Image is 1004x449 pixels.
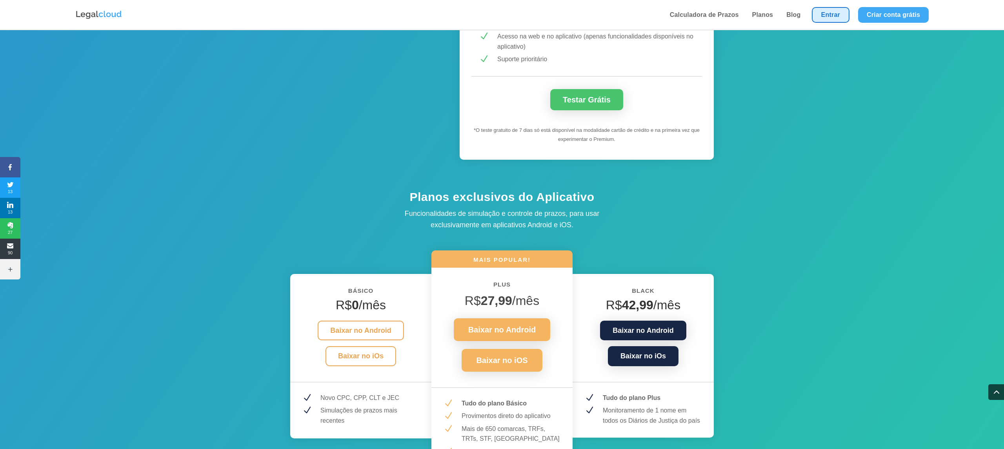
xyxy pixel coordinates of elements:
[600,321,686,341] a: Baixar no Android
[622,298,653,312] strong: 42,99
[584,405,594,415] span: N
[584,298,702,316] h4: R$ /mês
[462,400,527,407] strong: Tudo do plano Básico
[443,398,453,408] span: N
[479,54,489,64] span: N
[550,89,623,110] a: Testar Grátis
[462,424,561,444] p: Mais de 650 comarcas, TRFs, TRTs, STF, [GEOGRAPHIC_DATA]
[320,393,420,403] p: Novo CPC, CPP, CLT e JEC
[812,7,849,23] a: Entrar
[479,31,489,41] span: N
[603,405,702,425] p: Monitoramento de 1 nome em todos os Diários de Justiça do país
[462,411,561,421] p: Provimentos direto do aplicativo
[454,318,551,341] a: Baixar no Android
[365,189,639,208] h4: Planos exclusivos do Aplicativo
[75,10,122,20] img: Logo da Legalcloud
[302,286,420,300] h6: BÁSICO
[431,256,573,268] h6: MAIS POPULAR!
[497,31,695,51] p: Acesso na web e no aplicativo (apenas funcionalidades disponíveis no aplicativo)
[473,126,700,144] p: *O teste gratuito de 7 dias só está disponível na modalidade cartão de crédito e na primeira vez ...
[352,298,359,312] strong: 0
[462,349,542,372] a: Baixar no iOS
[443,279,561,294] h6: PLUS
[584,286,702,300] h6: Black
[302,405,312,415] span: N
[302,298,420,316] h4: R$ /mês
[384,208,620,231] p: Funcionalidades de simulação e controle de prazos, para usar exclusivamente em aplicativos Androi...
[443,424,453,434] span: N
[302,393,312,403] span: N
[326,346,396,366] a: Baixar no iOs
[497,54,695,64] p: Suporte prioritário
[320,405,420,425] p: Simulações de prazos mais recentes
[608,346,678,366] a: Baixar no iOs
[858,7,929,23] a: Criar conta grátis
[465,294,539,308] span: R$ /mês
[318,321,404,341] a: Baixar no Android
[443,411,453,421] span: N
[481,294,512,308] strong: 27,99
[584,393,594,403] span: N
[603,394,660,401] strong: Tudo do plano Plus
